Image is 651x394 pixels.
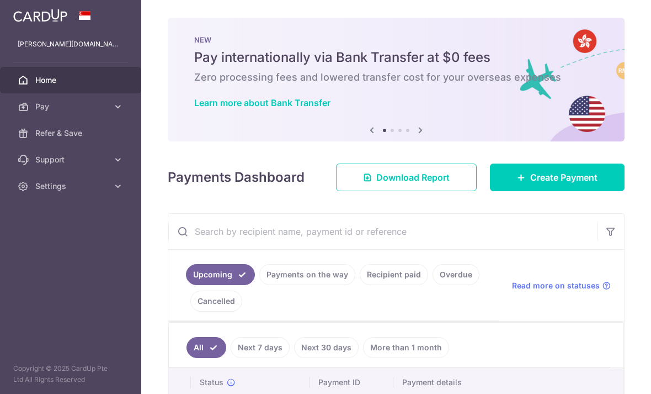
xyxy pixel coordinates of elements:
[336,164,477,191] a: Download Report
[35,128,108,139] span: Refer & Save
[490,164,625,191] a: Create Payment
[186,337,226,358] a: All
[512,280,611,291] a: Read more on statuses
[360,264,428,285] a: Recipient paid
[35,75,108,86] span: Home
[35,181,108,192] span: Settings
[200,377,223,388] span: Status
[13,9,67,22] img: CardUp
[18,39,124,50] p: [PERSON_NAME][DOMAIN_NAME][EMAIL_ADDRESS][PERSON_NAME][DOMAIN_NAME]
[512,280,600,291] span: Read more on statuses
[168,18,625,141] img: Bank transfer banner
[194,35,598,44] p: NEW
[363,337,449,358] a: More than 1 month
[294,337,359,358] a: Next 30 days
[194,71,598,84] h6: Zero processing fees and lowered transfer cost for your overseas expenses
[376,171,450,184] span: Download Report
[35,154,108,165] span: Support
[168,214,597,249] input: Search by recipient name, payment id or reference
[530,171,597,184] span: Create Payment
[168,167,305,187] h4: Payments Dashboard
[194,97,330,108] a: Learn more about Bank Transfer
[35,101,108,112] span: Pay
[433,264,479,285] a: Overdue
[190,291,242,312] a: Cancelled
[259,264,355,285] a: Payments on the way
[194,49,598,66] h5: Pay internationally via Bank Transfer at $0 fees
[186,264,255,285] a: Upcoming
[231,337,290,358] a: Next 7 days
